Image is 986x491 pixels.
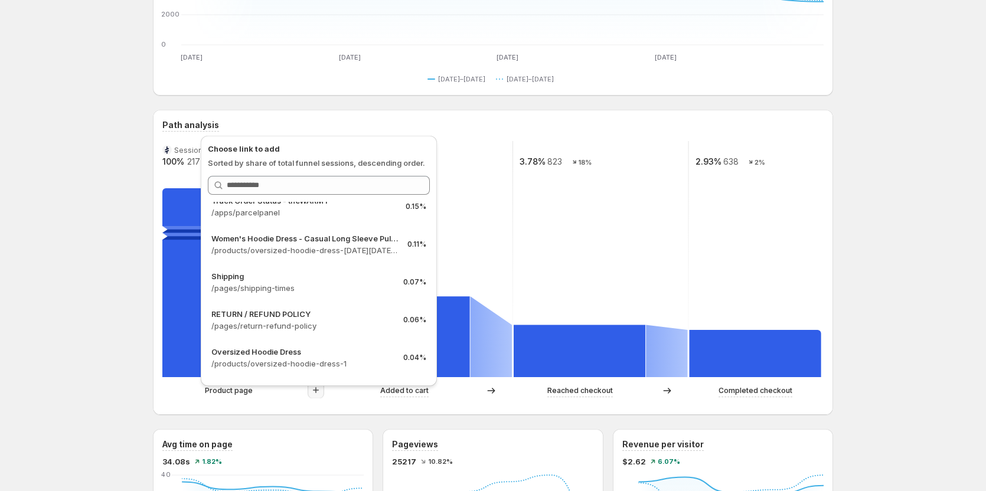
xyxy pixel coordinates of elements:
[406,202,426,211] p: 0.15%
[338,296,470,377] path: Added to cart: 2493
[211,270,394,282] p: Shipping
[392,456,416,467] span: 25217
[211,282,394,294] p: /pages/shipping-times
[211,320,394,332] p: /pages/return-refund-policy
[514,325,645,377] path: Reached checkout: 823
[162,156,184,166] text: 100%
[547,385,613,397] p: Reached checkout
[208,143,430,155] p: Choose link to add
[339,53,361,61] text: [DATE]
[380,385,429,397] p: Added to cart
[622,438,704,450] h3: Revenue per visitor
[547,156,562,166] text: 823
[161,10,179,18] text: 2000
[655,53,677,61] text: [DATE]
[161,40,166,48] text: 0
[407,240,426,249] p: 0.11%
[719,385,792,397] p: Completed checkout
[392,438,438,450] h3: Pageviews
[162,119,219,131] h3: Path analysis
[427,72,490,86] button: [DATE]–[DATE]
[211,308,394,320] p: RETURN / REFUND POLICY
[181,53,203,61] text: [DATE]
[211,346,394,358] p: Oversized Hoodie Dress
[496,72,559,86] button: [DATE]–[DATE]
[658,458,680,465] span: 6.07%
[162,438,233,450] h3: Avg time on page
[162,456,190,467] span: 34.08s
[579,158,592,166] text: 18%
[723,156,739,166] text: 638
[507,74,554,84] span: [DATE]–[DATE]
[497,53,518,61] text: [DATE]
[211,358,394,369] p: /products/oversized-hoodie-dress-1
[208,157,430,169] p: Sorted by share of total funnel sessions, descending order.
[187,156,210,166] text: 21752
[205,385,253,397] p: Product page
[696,156,721,166] text: 2.93%
[211,244,398,256] p: /products/oversized-hoodie-dress-[DATE][DATE]-sale
[211,207,396,218] p: /apps/parcelpanel
[403,277,426,287] p: 0.07%
[520,156,546,166] text: 3.78%
[211,233,398,244] p: Women's Hoodie Dress - Casual Long Sleeve Pullover Sweatshirt Dress
[403,353,426,362] p: 0.04%
[438,74,485,84] span: [DATE]–[DATE]
[161,470,171,479] text: 40
[428,458,453,465] span: 10.82%
[174,146,207,155] text: Sessions
[622,456,646,467] span: $2.62
[202,458,222,465] span: 1.82%
[755,158,765,166] text: 2%
[403,315,426,325] p: 0.06%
